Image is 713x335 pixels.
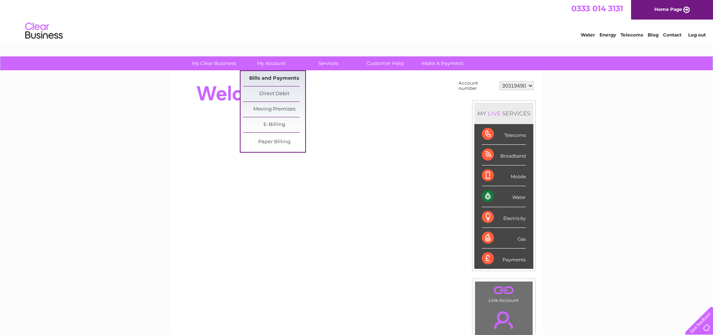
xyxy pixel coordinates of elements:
td: Account number [457,79,498,93]
a: . [477,283,531,297]
div: Gas [482,228,526,249]
a: Log out [688,32,706,38]
div: MY SERVICES [474,103,533,124]
a: Contact [663,32,681,38]
div: Broadband [482,145,526,165]
a: Water [581,32,595,38]
a: Moving Premises [243,102,305,117]
a: Direct Debit [243,86,305,102]
a: Paper Billing [243,135,305,150]
a: Bills and Payments [243,71,305,86]
a: Energy [599,32,616,38]
a: E-Billing [243,117,305,132]
img: logo.png [25,20,63,42]
div: Payments [482,249,526,269]
a: 0333 014 3131 [571,4,623,13]
a: My Clear Business [183,56,245,70]
a: Make A Payment [412,56,474,70]
a: Blog [648,32,659,38]
div: LIVE [486,110,502,117]
td: Link Account [475,281,533,305]
a: Services [297,56,359,70]
a: Customer Help [354,56,416,70]
div: Water [482,186,526,207]
a: Telecoms [621,32,643,38]
div: Telecoms [482,124,526,145]
div: Clear Business is a trading name of Verastar Limited (registered in [GEOGRAPHIC_DATA] No. 3667643... [179,4,534,36]
a: My Account [240,56,302,70]
div: Electricity [482,207,526,228]
a: . [477,307,531,333]
div: Mobile [482,165,526,186]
